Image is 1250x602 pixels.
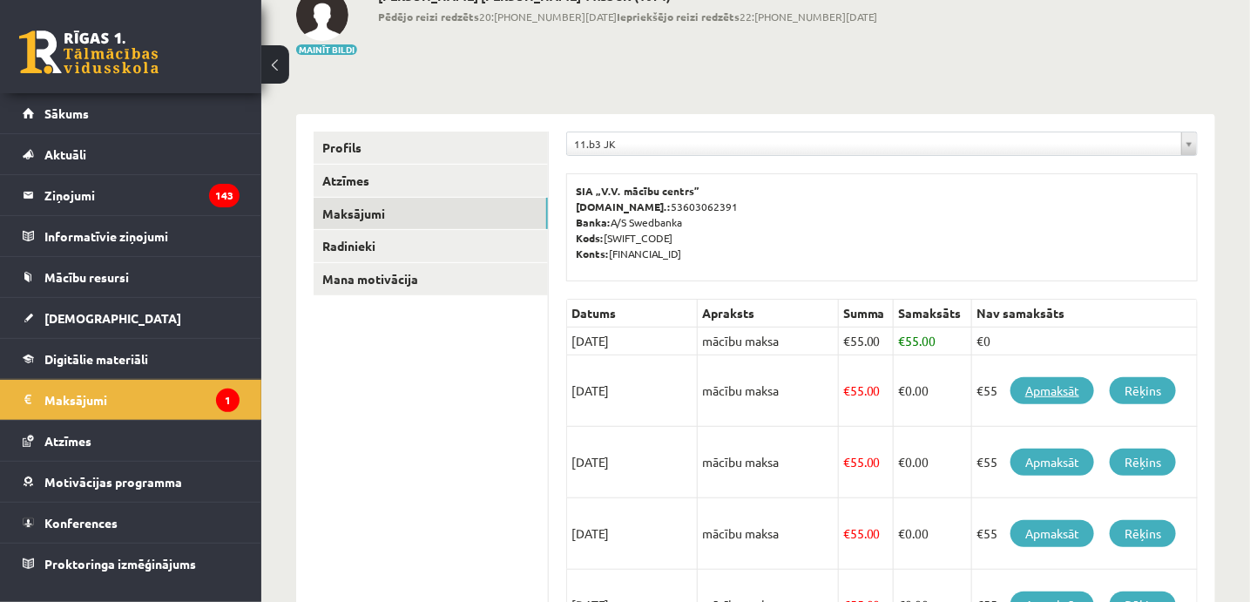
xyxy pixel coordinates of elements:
[972,300,1198,328] th: Nav samaksāts
[843,525,850,541] span: €
[314,263,548,295] a: Mana motivācija
[44,146,86,162] span: Aktuāli
[23,339,240,379] a: Digitālie materiāli
[1010,449,1094,476] a: Apmaksāt
[44,474,182,490] span: Motivācijas programma
[23,421,240,461] a: Atzīmes
[23,298,240,338] a: [DEMOGRAPHIC_DATA]
[44,105,89,121] span: Sākums
[23,216,240,256] a: Informatīvie ziņojumi
[314,230,548,262] a: Radinieki
[44,515,118,531] span: Konferences
[576,215,611,229] b: Banka:
[567,300,698,328] th: Datums
[567,355,698,427] td: [DATE]
[1110,449,1176,476] a: Rēķins
[44,269,129,285] span: Mācību resursi
[698,427,839,498] td: mācību maksa
[838,355,894,427] td: 55.00
[23,544,240,584] a: Proktoringa izmēģinājums
[617,10,740,24] b: Iepriekšējo reizi redzēts
[838,300,894,328] th: Summa
[894,300,972,328] th: Samaksāts
[567,132,1197,155] a: 11.b3 JK
[576,247,609,260] b: Konts:
[314,198,548,230] a: Maksājumi
[972,328,1198,355] td: €0
[44,380,240,420] legend: Maksājumi
[894,427,972,498] td: 0.00
[23,175,240,215] a: Ziņojumi143
[576,231,604,245] b: Kods:
[296,44,357,55] button: Mainīt bildi
[23,93,240,133] a: Sākums
[838,498,894,570] td: 55.00
[838,427,894,498] td: 55.00
[576,184,700,198] b: SIA „V.V. mācību centrs”
[23,134,240,174] a: Aktuāli
[972,355,1198,427] td: €55
[972,498,1198,570] td: €55
[1110,520,1176,547] a: Rēķins
[894,498,972,570] td: 0.00
[898,525,905,541] span: €
[898,382,905,398] span: €
[698,355,839,427] td: mācību maksa
[576,200,671,213] b: [DOMAIN_NAME].:
[894,355,972,427] td: 0.00
[898,454,905,470] span: €
[209,184,240,207] i: 143
[216,389,240,412] i: 1
[894,328,972,355] td: 55.00
[698,328,839,355] td: mācību maksa
[576,183,1188,261] p: 53603062391 A/S Swedbanka [SWIFT_CODE] [FINANCIAL_ID]
[378,9,877,24] span: 20:[PHONE_NUMBER][DATE] 22:[PHONE_NUMBER][DATE]
[23,380,240,420] a: Maksājumi1
[574,132,1174,155] span: 11.b3 JK
[44,175,240,215] legend: Ziņojumi
[972,427,1198,498] td: €55
[567,427,698,498] td: [DATE]
[843,333,850,348] span: €
[1110,377,1176,404] a: Rēķins
[567,498,698,570] td: [DATE]
[44,433,91,449] span: Atzīmes
[314,165,548,197] a: Atzīmes
[898,333,905,348] span: €
[44,310,181,326] span: [DEMOGRAPHIC_DATA]
[44,216,240,256] legend: Informatīvie ziņojumi
[23,462,240,502] a: Motivācijas programma
[843,382,850,398] span: €
[838,328,894,355] td: 55.00
[843,454,850,470] span: €
[44,351,148,367] span: Digitālie materiāli
[19,30,159,74] a: Rīgas 1. Tālmācības vidusskola
[23,503,240,543] a: Konferences
[314,132,548,164] a: Profils
[567,328,698,355] td: [DATE]
[23,257,240,297] a: Mācību resursi
[698,498,839,570] td: mācību maksa
[44,556,196,572] span: Proktoringa izmēģinājums
[378,10,479,24] b: Pēdējo reizi redzēts
[698,300,839,328] th: Apraksts
[1010,377,1094,404] a: Apmaksāt
[1010,520,1094,547] a: Apmaksāt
